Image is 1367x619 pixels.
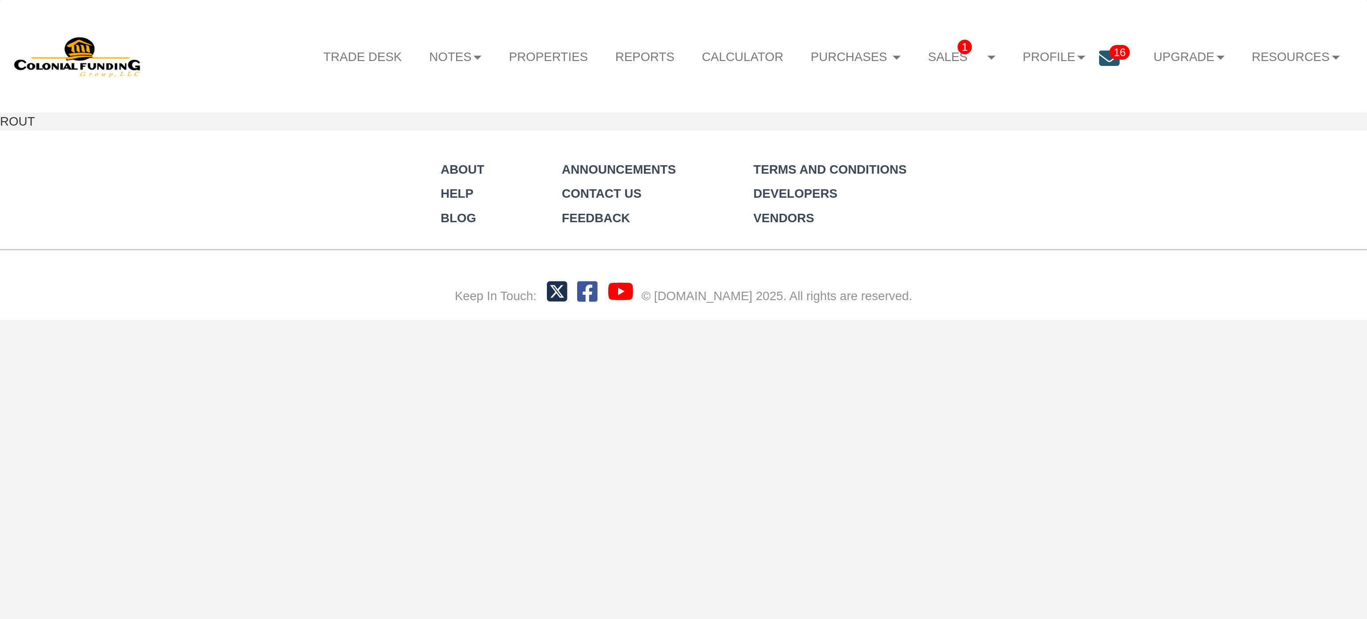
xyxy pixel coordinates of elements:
a: Vendors [753,211,814,225]
a: Reports [602,39,688,75]
a: Upgrade [1140,39,1238,75]
a: Calculator [688,39,797,75]
a: Developers [753,187,837,200]
a: Help [441,187,473,200]
a: Resources [1238,39,1353,75]
a: Sales1 [914,39,1009,75]
a: Trade Desk [310,39,416,75]
a: 16 [1099,39,1140,82]
a: Properties [495,39,602,75]
img: 579666 [14,35,142,78]
a: Contact Us [562,187,642,200]
div: © [DOMAIN_NAME] 2025. All rights are reserved. [642,287,912,305]
span: 1 [958,40,972,54]
a: Notes [416,39,495,75]
a: Terms and Conditions [753,163,906,176]
div: Keep In Touch: [455,287,537,305]
a: About [441,163,484,176]
a: Announcements [562,163,676,176]
a: Profile [1009,39,1099,75]
span: 16 [1109,45,1130,60]
a: Feedback [562,211,630,225]
a: Blog [441,211,476,225]
a: Purchases [797,39,914,75]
